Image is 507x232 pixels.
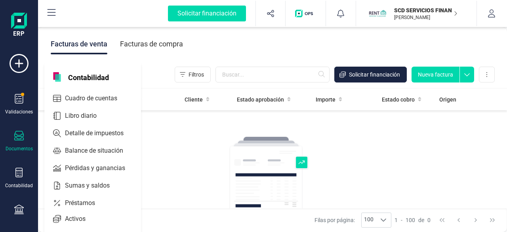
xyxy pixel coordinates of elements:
[451,213,466,228] button: Previous Page
[62,163,139,173] span: Pérdidas y ganancias
[362,213,376,227] span: 100
[316,96,335,104] span: Importe
[427,216,431,224] span: 0
[290,1,321,26] button: Logo de OPS
[435,213,450,228] button: First Page
[382,96,415,104] span: Estado cobro
[62,94,132,103] span: Cuadro de cuentas
[11,13,27,38] img: Logo Finanedi
[5,182,33,189] div: Contabilidad
[395,216,398,224] span: 1
[366,1,467,26] button: SCSCD SERVICIOS FINANCIEROS SL[PERSON_NAME]
[406,216,415,224] span: 100
[185,96,203,104] span: Cliente
[412,67,459,82] button: Nueva factura
[394,6,457,14] p: SCD SERVICIOS FINANCIEROS SL
[189,71,204,79] span: Filtros
[168,6,246,21] div: Solicitar financiación
[394,14,457,21] p: [PERSON_NAME]
[62,111,111,121] span: Libro diario
[158,1,255,26] button: Solicitar financiación
[215,67,330,82] input: Buscar...
[295,10,316,17] img: Logo de OPS
[51,34,107,54] div: Facturas de venta
[439,96,456,104] span: Origen
[5,109,33,115] div: Validaciones
[237,96,284,104] span: Estado aprobación
[369,5,386,22] img: SC
[62,214,100,224] span: Activos
[229,136,316,231] img: img-empty-table.svg
[62,146,137,155] span: Balance de situación
[468,213,483,228] button: Next Page
[120,34,183,54] div: Facturas de compra
[63,72,114,82] span: Contabilidad
[62,198,109,208] span: Préstamos
[485,213,500,228] button: Last Page
[418,216,424,224] span: de
[62,181,124,190] span: Sumas y saldos
[62,128,138,138] span: Detalle de impuestos
[314,213,391,228] div: Filas por página:
[6,146,33,152] div: Documentos
[175,67,211,82] button: Filtros
[395,216,431,224] div: -
[334,67,407,82] button: Solicitar financiación
[349,71,400,79] span: Solicitar financiación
